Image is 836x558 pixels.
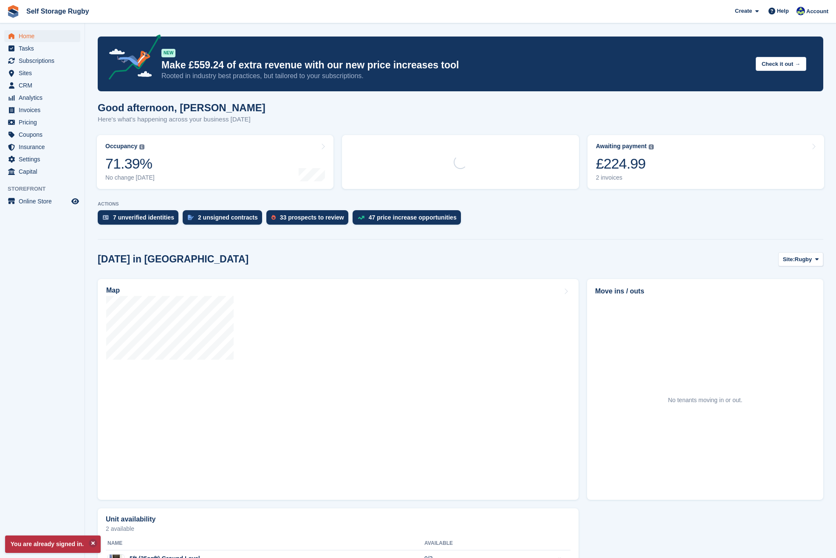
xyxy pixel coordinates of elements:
[98,210,183,229] a: 7 unverified identities
[4,129,80,141] a: menu
[161,59,749,71] p: Make £559.24 of extra revenue with our new price increases tool
[113,214,174,221] div: 7 unverified identities
[271,215,276,220] img: prospect-51fa495bee0391a8d652442698ab0144808aea92771e9ea1ae160a38d050c398.svg
[97,135,333,189] a: Occupancy 71.39% No change [DATE]
[102,34,161,83] img: price-adjustments-announcement-icon-8257ccfd72463d97f412b2fc003d46551f7dbcb40ab6d574587a9cd5c0d94...
[649,144,654,149] img: icon-info-grey-7440780725fd019a000dd9b08b2336e03edf1995a4989e88bcd33f0948082b44.svg
[4,55,80,67] a: menu
[106,516,155,523] h2: Unit availability
[161,49,175,57] div: NEW
[4,141,80,153] a: menu
[98,102,265,113] h1: Good afternoon, [PERSON_NAME]
[4,92,80,104] a: menu
[19,92,70,104] span: Analytics
[98,115,265,124] p: Here's what's happening across your business [DATE]
[19,166,70,178] span: Capital
[105,155,155,172] div: 71.39%
[4,104,80,116] a: menu
[783,255,795,264] span: Site:
[795,255,812,264] span: Rugby
[198,214,258,221] div: 2 unsigned contracts
[4,30,80,42] a: menu
[19,67,70,79] span: Sites
[596,174,654,181] div: 2 invoices
[596,143,647,150] div: Awaiting payment
[595,286,815,296] h2: Move ins / outs
[106,526,571,532] p: 2 available
[139,144,144,149] img: icon-info-grey-7440780725fd019a000dd9b08b2336e03edf1995a4989e88bcd33f0948082b44.svg
[4,79,80,91] a: menu
[23,4,93,18] a: Self Storage Rugby
[19,195,70,207] span: Online Store
[4,67,80,79] a: menu
[4,153,80,165] a: menu
[8,185,85,193] span: Storefront
[4,42,80,54] a: menu
[4,116,80,128] a: menu
[106,537,424,550] th: Name
[105,174,155,181] div: No change [DATE]
[98,201,823,207] p: ACTIONS
[105,143,137,150] div: Occupancy
[796,7,805,15] img: Richard Palmer
[19,129,70,141] span: Coupons
[188,215,194,220] img: contract_signature_icon-13c848040528278c33f63329250d36e43548de30e8caae1d1a13099fd9432cc5.svg
[596,155,654,172] div: £224.99
[369,214,457,221] div: 47 price increase opportunities
[183,210,266,229] a: 2 unsigned contracts
[424,537,514,550] th: Available
[161,71,749,81] p: Rooted in industry best practices, but tailored to your subscriptions.
[106,287,120,294] h2: Map
[98,279,579,500] a: Map
[19,30,70,42] span: Home
[353,210,465,229] a: 47 price increase opportunities
[777,7,789,15] span: Help
[19,141,70,153] span: Insurance
[358,216,364,220] img: price_increase_opportunities-93ffe204e8149a01c8c9dc8f82e8f89637d9d84a8eef4429ea346261dce0b2c0.svg
[4,195,80,207] a: menu
[19,79,70,91] span: CRM
[19,42,70,54] span: Tasks
[806,7,828,16] span: Account
[735,7,752,15] span: Create
[19,104,70,116] span: Invoices
[98,254,249,265] h2: [DATE] in [GEOGRAPHIC_DATA]
[756,57,806,71] button: Check it out →
[668,396,742,405] div: No tenants moving in or out.
[19,55,70,67] span: Subscriptions
[70,196,80,206] a: Preview store
[5,535,101,553] p: You are already signed in.
[7,5,20,18] img: stora-icon-8386f47178a22dfd0bd8f6a31ec36ba5ce8667c1dd55bd0f319d3a0aa187defe.svg
[266,210,353,229] a: 33 prospects to review
[19,153,70,165] span: Settings
[19,116,70,128] span: Pricing
[280,214,344,221] div: 33 prospects to review
[4,166,80,178] a: menu
[778,252,823,266] button: Site: Rugby
[587,135,824,189] a: Awaiting payment £224.99 2 invoices
[103,215,109,220] img: verify_identity-adf6edd0f0f0b5bbfe63781bf79b02c33cf7c696d77639b501bdc392416b5a36.svg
